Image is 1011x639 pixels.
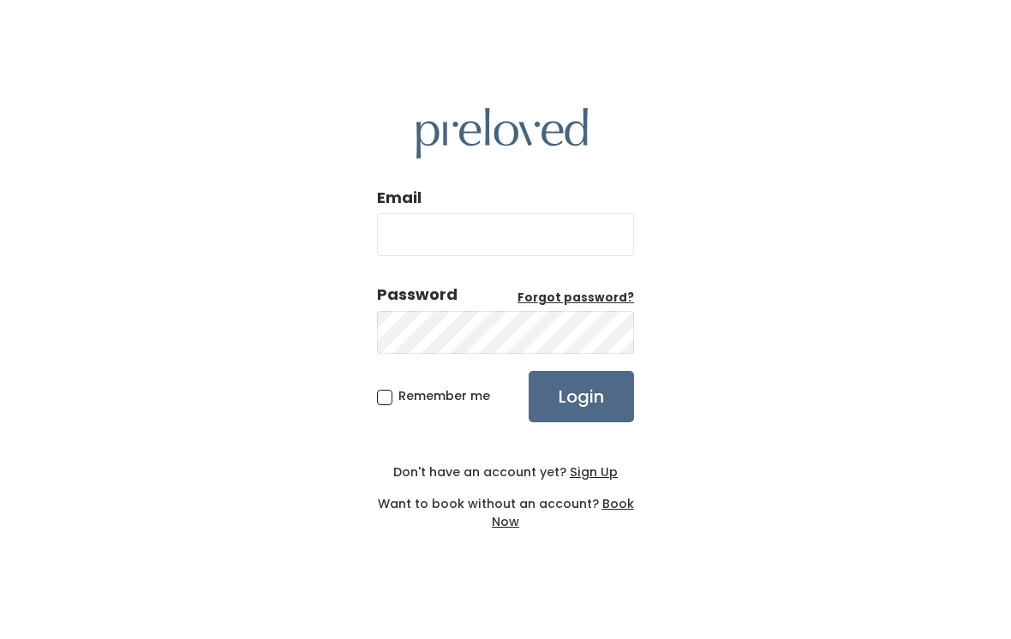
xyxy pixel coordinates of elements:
u: Sign Up [570,463,618,481]
div: Don't have an account yet? [377,463,634,481]
u: Forgot password? [517,290,634,306]
div: Want to book without an account? [377,481,634,531]
label: Email [377,187,422,209]
input: Login [529,371,634,422]
div: Password [377,284,458,306]
img: preloved logo [416,108,588,158]
a: Book Now [492,495,634,530]
a: Forgot password? [517,290,634,307]
a: Sign Up [566,463,618,481]
span: Remember me [398,387,490,404]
